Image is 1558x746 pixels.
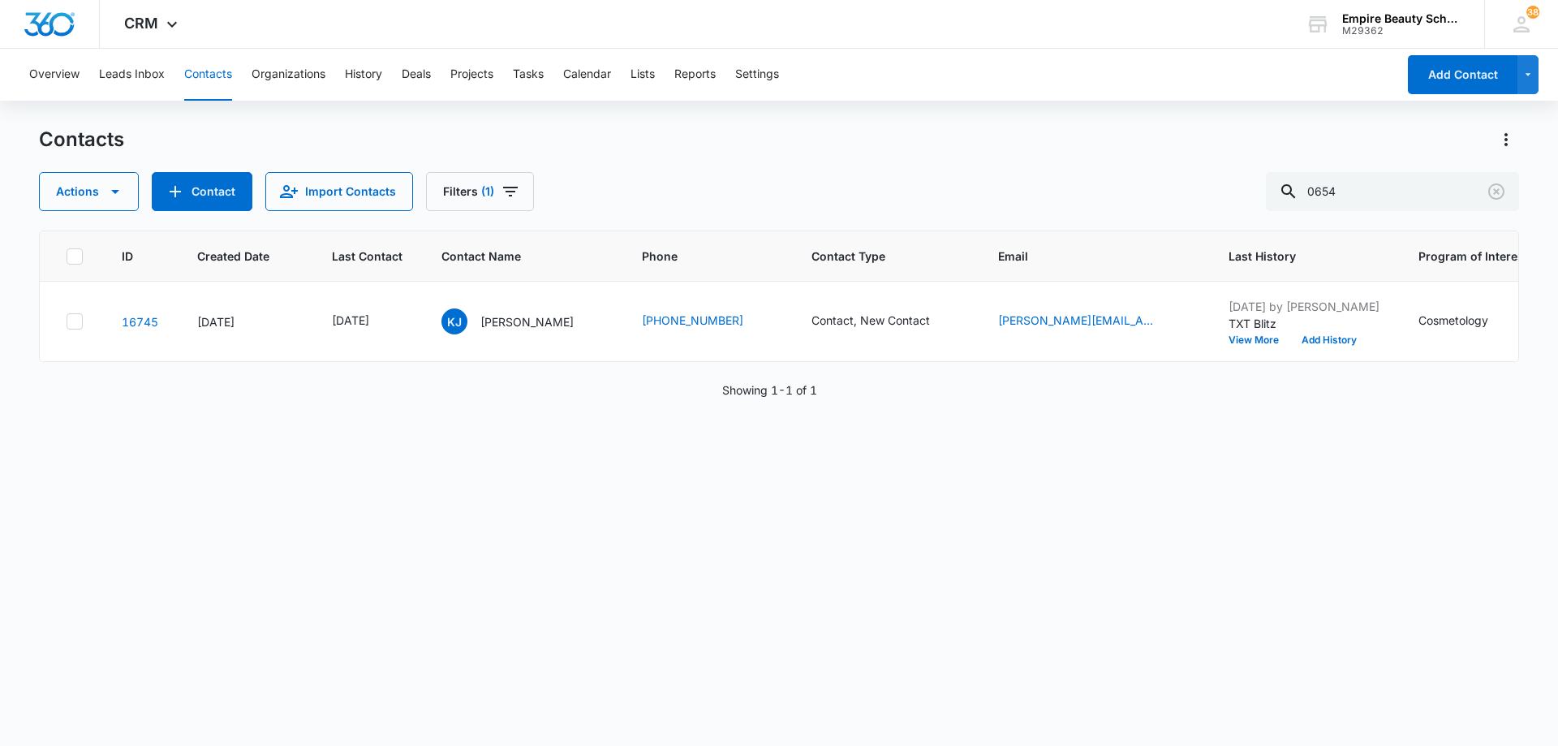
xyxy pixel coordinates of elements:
div: Program of Interest - Cosmetology - Select to Edit Field [1418,312,1517,331]
p: [PERSON_NAME] [480,313,574,330]
input: Search Contacts [1266,172,1519,211]
span: Created Date [197,248,269,265]
button: Filters [426,172,534,211]
div: Contact, New Contact [811,312,930,329]
p: Showing 1-1 of 1 [722,382,817,399]
button: Reports [674,49,716,101]
div: Email - katiejhafner@gmail.com - Select to Edit Field [998,312,1190,331]
div: Last Contact - 1757376000 - Select to Edit Field [332,312,398,331]
p: [DATE] by [PERSON_NAME] [1229,298,1379,315]
p: TXT Blitz [1229,315,1379,332]
button: Clear [1483,179,1509,205]
button: Leads Inbox [99,49,165,101]
span: Phone [642,248,749,265]
span: ID [122,248,135,265]
button: Add Contact [1408,55,1517,94]
div: account id [1342,25,1461,37]
button: History [345,49,382,101]
div: [DATE] [197,313,293,330]
button: Add History [1290,335,1368,345]
div: Contact Name - Katie J Hafner - Select to Edit Field [441,308,603,334]
span: 38 [1526,6,1539,19]
span: KJ [441,308,467,334]
span: Contact Type [811,248,936,265]
button: Projects [450,49,493,101]
span: Contact Name [441,248,579,265]
button: Actions [1493,127,1519,153]
button: Lists [631,49,655,101]
span: Last History [1229,248,1356,265]
h1: Contacts [39,127,124,152]
span: (1) [481,186,494,197]
span: Email [998,248,1166,265]
button: Contacts [184,49,232,101]
button: Import Contacts [265,172,413,211]
button: Add Contact [152,172,252,211]
button: Settings [735,49,779,101]
button: Actions [39,172,139,211]
a: [PHONE_NUMBER] [642,312,743,329]
div: Contact Type - Contact, New Contact - Select to Edit Field [811,312,959,331]
div: [DATE] [332,312,369,329]
button: Deals [402,49,431,101]
button: Calendar [563,49,611,101]
button: Organizations [252,49,325,101]
div: notifications count [1526,6,1539,19]
a: [PERSON_NAME][EMAIL_ADDRESS][DOMAIN_NAME] [998,312,1160,329]
button: Overview [29,49,80,101]
div: Cosmetology [1418,312,1488,329]
span: CRM [124,15,158,32]
button: Tasks [513,49,544,101]
button: View More [1229,335,1290,345]
div: account name [1342,12,1461,25]
div: Phone - +1 (603) 520-0654 - Select to Edit Field [642,312,773,331]
span: Last Contact [332,248,402,265]
span: Program of Interest [1418,248,1528,265]
a: Navigate to contact details page for Katie J Hafner [122,315,158,329]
